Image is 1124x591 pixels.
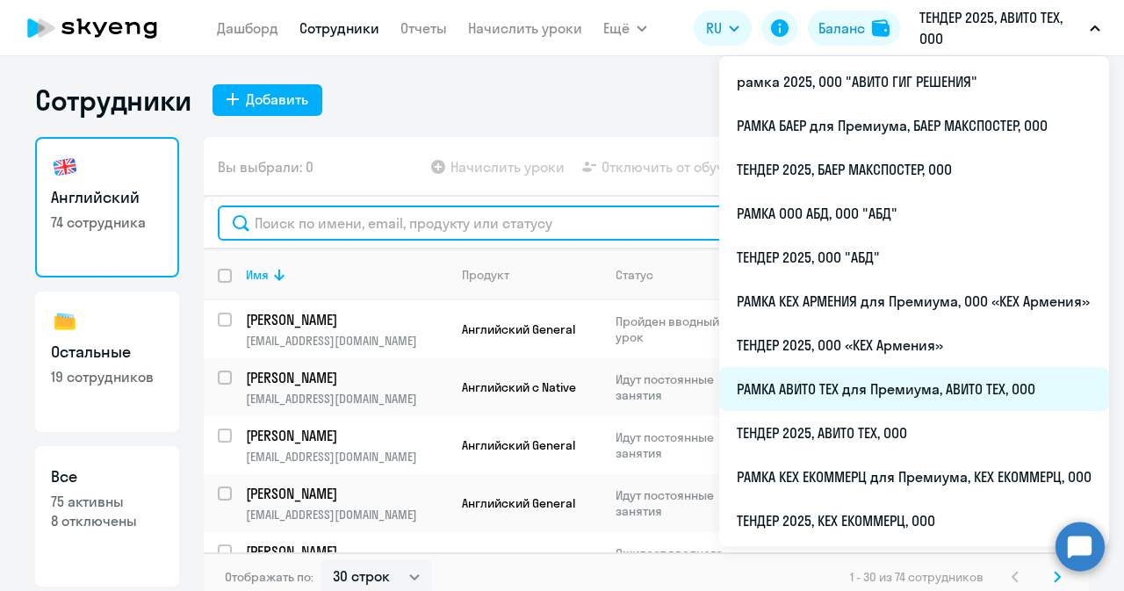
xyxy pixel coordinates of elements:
h3: Остальные [51,341,163,364]
button: RU [694,11,752,46]
a: [PERSON_NAME] [246,484,447,503]
div: Имя [246,267,447,283]
p: [EMAIL_ADDRESS][DOMAIN_NAME] [246,449,447,465]
p: [EMAIL_ADDRESS][DOMAIN_NAME] [246,507,447,523]
span: Английский General [462,495,575,511]
span: RU [706,18,722,39]
img: english [51,153,79,181]
span: Английский с Native [462,379,576,395]
a: Английский74 сотрудника [35,137,179,277]
input: Поиск по имени, email, продукту или статусу [218,205,1075,241]
img: others [51,307,79,335]
a: [PERSON_NAME] [246,310,447,329]
p: 75 активны [51,492,163,511]
div: Добавить [246,89,308,110]
p: [PERSON_NAME] [246,484,444,503]
h1: Сотрудники [35,83,191,118]
p: Идут постоянные занятия [616,487,736,519]
a: Все75 активны8 отключены [35,446,179,587]
p: [PERSON_NAME] [246,542,444,561]
h3: Английский [51,186,163,209]
p: 74 сотрудника [51,213,163,232]
span: Отображать по: [225,569,313,585]
p: [PERSON_NAME] [246,310,444,329]
a: Дашборд [217,19,278,37]
div: Статус [616,267,653,283]
a: [PERSON_NAME] [246,368,447,387]
img: balance [872,19,890,37]
span: Английский General [462,321,575,337]
a: Сотрудники [299,19,379,37]
p: [PERSON_NAME] [246,426,444,445]
a: Отчеты [400,19,447,37]
p: Ожидает вводного урока [616,545,736,577]
span: Ещё [603,18,630,39]
span: 1 - 30 из 74 сотрудников [850,569,983,585]
button: Добавить [213,84,322,116]
button: Балансbalance [808,11,900,46]
p: [EMAIL_ADDRESS][DOMAIN_NAME] [246,391,447,407]
div: Продукт [462,267,509,283]
h3: Все [51,465,163,488]
a: [PERSON_NAME] [246,542,447,561]
span: Английский General [462,437,575,453]
ul: Ещё [719,56,1109,546]
button: Ещё [603,11,647,46]
div: Баланс [818,18,865,39]
p: 19 сотрудников [51,367,163,386]
p: ТЕНДЕР 2025, АВИТО ТЕХ, ООО [919,7,1083,49]
a: Начислить уроки [468,19,582,37]
span: Вы выбрали: 0 [218,156,313,177]
p: [PERSON_NAME] [246,368,444,387]
p: [EMAIL_ADDRESS][DOMAIN_NAME] [246,333,447,349]
p: Пройден вводный урок [616,314,736,345]
p: 8 отключены [51,511,163,530]
p: Идут постоянные занятия [616,371,736,403]
div: Имя [246,267,269,283]
p: Идут постоянные занятия [616,429,736,461]
button: ТЕНДЕР 2025, АВИТО ТЕХ, ООО [911,7,1109,49]
a: [PERSON_NAME] [246,426,447,445]
a: Остальные19 сотрудников [35,292,179,432]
